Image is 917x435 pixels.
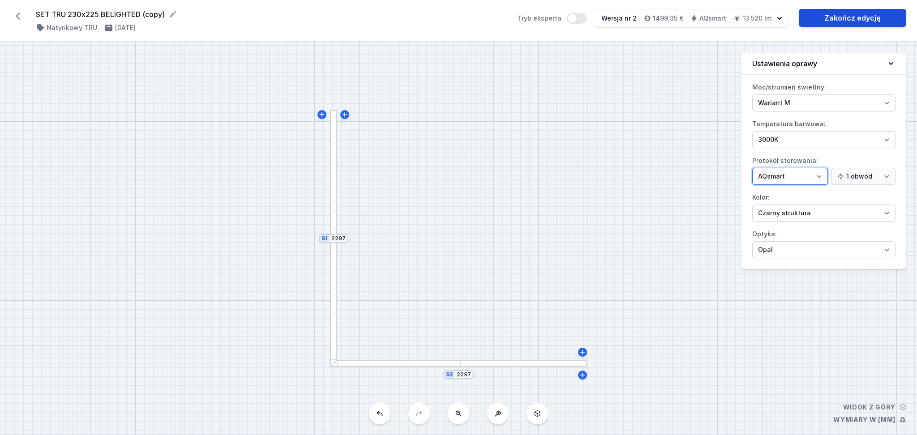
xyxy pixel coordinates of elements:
h4: 1499,35 € [653,14,683,23]
label: Kolor: [752,190,896,222]
a: Zakończ edycję [799,9,906,27]
h4: Ustawienia oprawy [752,58,817,69]
h4: 13 520 lm [742,14,771,23]
label: Optyka: [752,227,896,258]
h4: Natynkowy TRU [47,23,97,32]
input: Wymiar [mm] [331,235,346,242]
label: Tryb eksperta [518,13,587,24]
h4: [DATE] [115,23,136,32]
select: Optyka: [752,241,896,258]
button: Ustawienia oprawy [741,53,906,75]
form: SET TRU 230x225 BELIGHTED (copy) [36,9,507,20]
button: Tryb eksperta [567,13,587,24]
input: Wymiar [mm] [457,371,471,378]
label: Protokół sterowania: [752,154,896,185]
h4: AQsmart [699,14,726,23]
select: Kolor: [752,205,896,222]
button: Edytuj nazwę projektu [168,10,177,19]
label: Moc/strumień świetlny: [752,80,896,111]
button: Wersja nr 21499,35 €AQsmart13 520 lm [594,9,788,28]
select: Temperatura barwowa: [752,131,896,148]
select: Protokół sterowania: [752,168,828,185]
div: Wersja nr 2 [601,14,637,23]
select: Protokół sterowania: [831,168,896,185]
label: Temperatura barwowa: [752,117,896,148]
select: Moc/strumień świetlny: [752,94,896,111]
